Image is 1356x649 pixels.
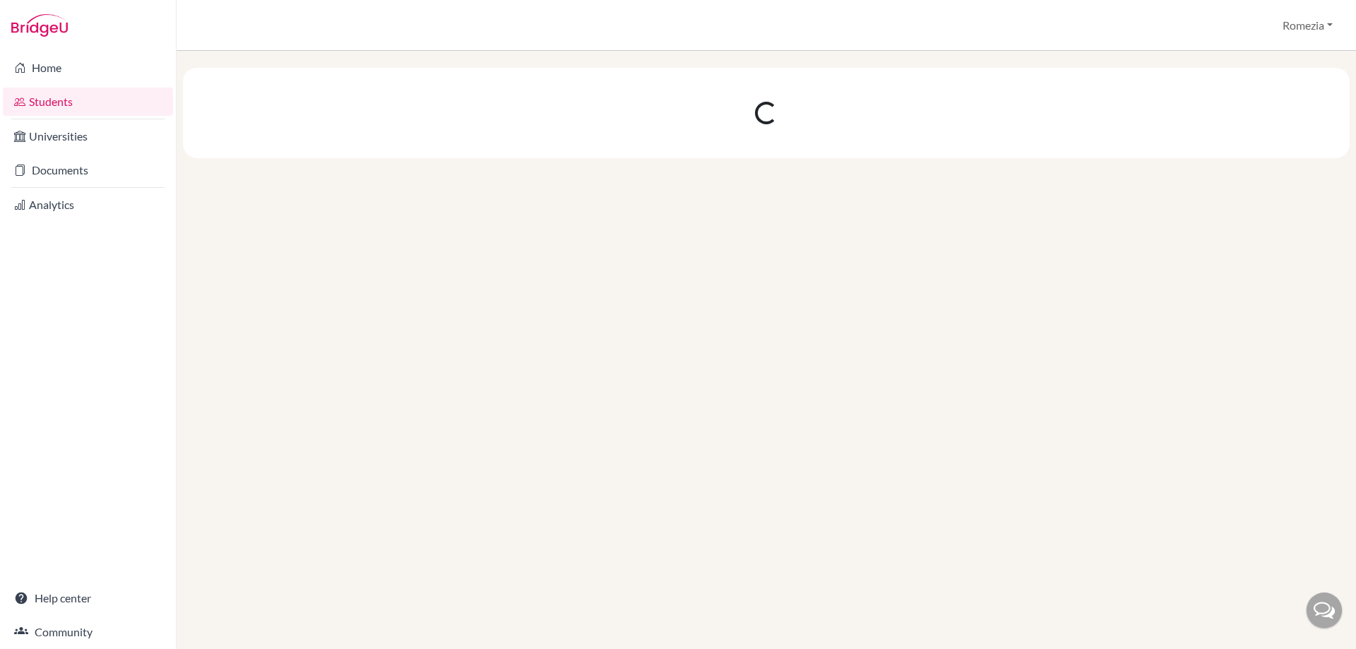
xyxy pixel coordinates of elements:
[3,191,173,219] a: Analytics
[1276,12,1339,39] button: Romezia
[3,88,173,116] a: Students
[3,618,173,646] a: Community
[3,54,173,82] a: Home
[3,122,173,150] a: Universities
[3,584,173,612] a: Help center
[11,14,68,37] img: Bridge-U
[3,156,173,184] a: Documents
